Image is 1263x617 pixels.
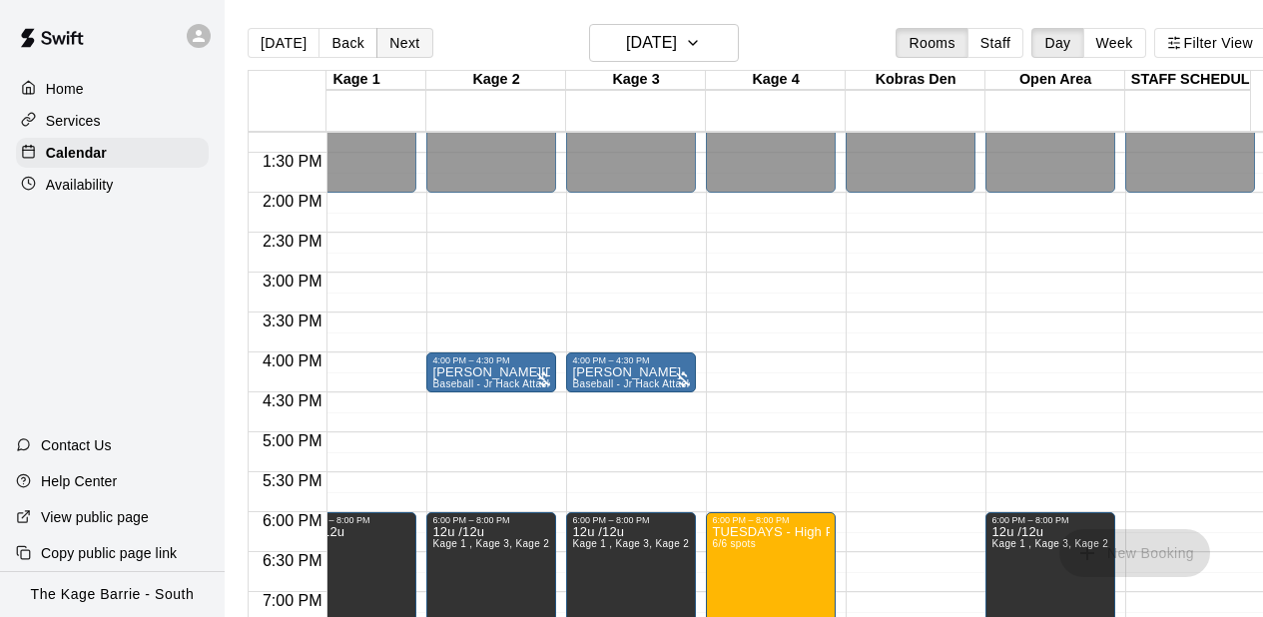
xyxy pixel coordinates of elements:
[712,538,756,549] span: 6/6 spots filled
[626,29,677,57] h6: [DATE]
[432,378,636,389] span: Baseball - Jr Hack Attack Pitching Machine
[258,552,327,569] span: 6:30 PM
[46,175,114,195] p: Availability
[293,515,374,525] div: 6:00 PM – 8:00 PM
[16,106,209,136] a: Services
[46,143,107,163] p: Calendar
[41,471,117,491] p: Help Center
[16,74,209,104] a: Home
[41,543,177,563] p: Copy public page link
[432,515,514,525] div: 6:00 PM – 8:00 PM
[258,193,327,210] span: 2:00 PM
[712,515,794,525] div: 6:00 PM – 8:00 PM
[287,71,426,90] div: Kage 1
[572,538,786,549] span: Kage 1 , Kage 3, Kage 2, Open Area, Kage 6
[896,28,967,58] button: Rooms
[248,28,319,58] button: [DATE]
[572,515,654,525] div: 6:00 PM – 8:00 PM
[566,352,696,392] div: 4:00 PM – 4:30 PM: Lucas Sproule
[258,592,327,609] span: 7:00 PM
[258,512,327,529] span: 6:00 PM
[572,378,776,389] span: Baseball - Jr Hack Attack Pitching Machine
[432,538,646,549] span: Kage 1 , Kage 3, Kage 2, Open Area, Kage 6
[258,352,327,369] span: 4:00 PM
[46,111,101,131] p: Services
[566,71,706,90] div: Kage 3
[991,538,1205,549] span: Kage 1 , Kage 3, Kage 2, Open Area, Kage 6
[967,28,1024,58] button: Staff
[258,312,327,329] span: 3:30 PM
[31,584,195,605] p: The Kage Barrie - South
[41,507,149,527] p: View public page
[258,432,327,449] span: 5:00 PM
[16,170,209,200] a: Availability
[376,28,432,58] button: Next
[426,71,566,90] div: Kage 2
[985,71,1125,90] div: Open Area
[432,355,514,365] div: 4:00 PM – 4:30 PM
[426,352,556,392] div: 4:00 PM – 4:30 PM: Mauro Natale
[46,79,84,99] p: Home
[258,273,327,290] span: 3:00 PM
[258,392,327,409] span: 4:30 PM
[258,472,327,489] span: 5:30 PM
[41,435,112,455] p: Contact Us
[589,24,739,62] button: [DATE]
[572,355,654,365] div: 4:00 PM – 4:30 PM
[16,138,209,168] a: Calendar
[1031,28,1083,58] button: Day
[1083,28,1146,58] button: Week
[706,71,846,90] div: Kage 4
[258,153,327,170] span: 1:30 PM
[991,515,1073,525] div: 6:00 PM – 8:00 PM
[846,71,985,90] div: Kobras Den
[1059,543,1210,560] span: You don't have the permission to add bookings
[258,233,327,250] span: 2:30 PM
[318,28,377,58] button: Back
